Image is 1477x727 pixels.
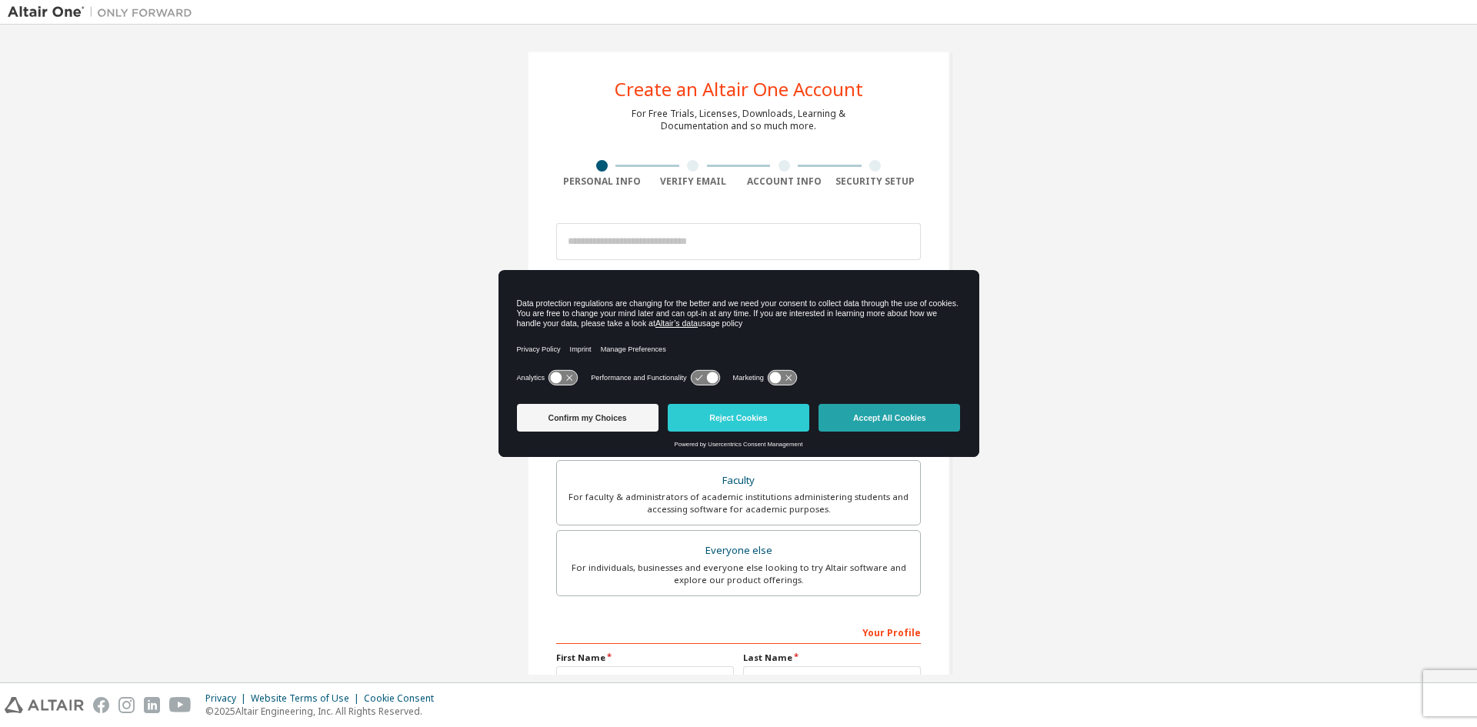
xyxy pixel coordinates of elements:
[566,540,911,562] div: Everyone else
[205,705,443,718] p: © 2025 Altair Engineering, Inc. All Rights Reserved.
[648,175,739,188] div: Verify Email
[205,692,251,705] div: Privacy
[556,652,734,664] label: First Name
[738,175,830,188] div: Account Info
[830,175,922,188] div: Security Setup
[118,697,135,713] img: instagram.svg
[93,697,109,713] img: facebook.svg
[556,175,648,188] div: Personal Info
[144,697,160,713] img: linkedin.svg
[566,562,911,586] div: For individuals, businesses and everyone else looking to try Altair software and explore our prod...
[566,470,911,492] div: Faculty
[251,692,364,705] div: Website Terms of Use
[615,80,863,98] div: Create an Altair One Account
[8,5,200,20] img: Altair One
[5,697,84,713] img: altair_logo.svg
[743,652,921,664] label: Last Name
[364,692,443,705] div: Cookie Consent
[169,697,192,713] img: youtube.svg
[632,108,845,132] div: For Free Trials, Licenses, Downloads, Learning & Documentation and so much more.
[566,491,911,515] div: For faculty & administrators of academic institutions administering students and accessing softwa...
[556,619,921,644] div: Your Profile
